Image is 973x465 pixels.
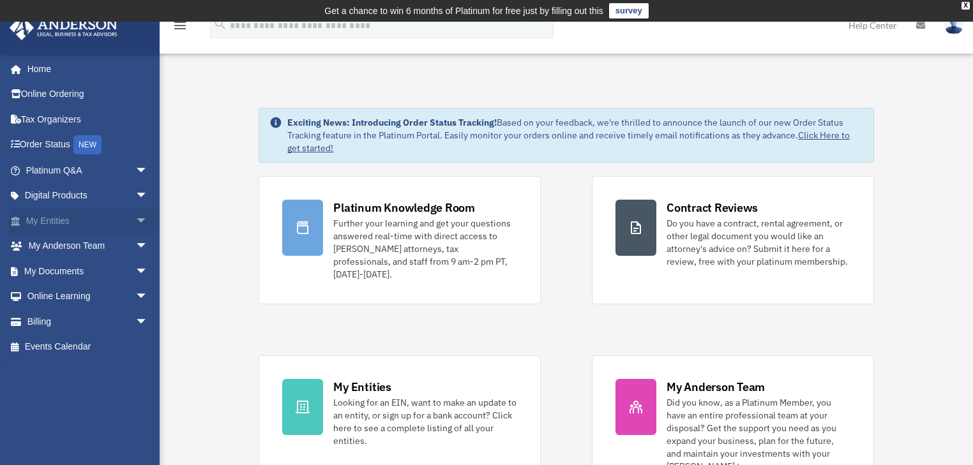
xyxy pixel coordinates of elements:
div: NEW [73,135,102,154]
div: Based on your feedback, we're thrilled to announce the launch of our new Order Status Tracking fe... [287,116,863,154]
span: arrow_drop_down [135,233,161,260]
img: User Pic [944,16,963,34]
a: Order StatusNEW [9,132,167,158]
a: My Anderson Teamarrow_drop_down [9,233,167,259]
div: Contract Reviews [667,200,758,216]
a: Platinum Knowledge Room Further your learning and get your questions answered real-time with dire... [259,176,541,304]
a: Tax Organizers [9,107,167,132]
a: My Entitiesarrow_drop_down [9,208,167,233]
a: Home [9,56,161,82]
strong: Exciting News: Introducing Order Status Tracking! [287,117,497,128]
a: Billingarrow_drop_down [9,309,167,334]
div: Further your learning and get your questions answered real-time with direct access to [PERSON_NAM... [333,217,517,281]
a: menu [172,22,188,33]
div: My Entities [333,379,391,395]
div: Looking for an EIN, want to make an update to an entity, or sign up for a bank account? Click her... [333,396,517,447]
i: menu [172,18,188,33]
a: Digital Productsarrow_drop_down [9,183,167,209]
div: Do you have a contract, rental agreement, or other legal document you would like an attorney's ad... [667,217,850,268]
a: My Documentsarrow_drop_down [9,258,167,284]
span: arrow_drop_down [135,208,161,234]
a: Online Ordering [9,82,167,107]
div: Get a chance to win 6 months of Platinum for free just by filling out this [324,3,603,18]
span: arrow_drop_down [135,158,161,184]
i: search [213,17,227,31]
a: Online Learningarrow_drop_down [9,284,167,309]
a: Events Calendar [9,334,167,360]
div: close [962,2,970,10]
div: My Anderson Team [667,379,765,395]
span: arrow_drop_down [135,309,161,335]
a: Click Here to get started! [287,129,850,154]
div: Platinum Knowledge Room [333,200,475,216]
a: Platinum Q&Aarrow_drop_down [9,158,167,183]
span: arrow_drop_down [135,183,161,209]
a: survey [609,3,649,18]
span: arrow_drop_down [135,258,161,284]
span: arrow_drop_down [135,284,161,310]
img: Anderson Advisors Platinum Portal [6,15,121,40]
a: Contract Reviews Do you have a contract, rental agreement, or other legal document you would like... [592,176,874,304]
